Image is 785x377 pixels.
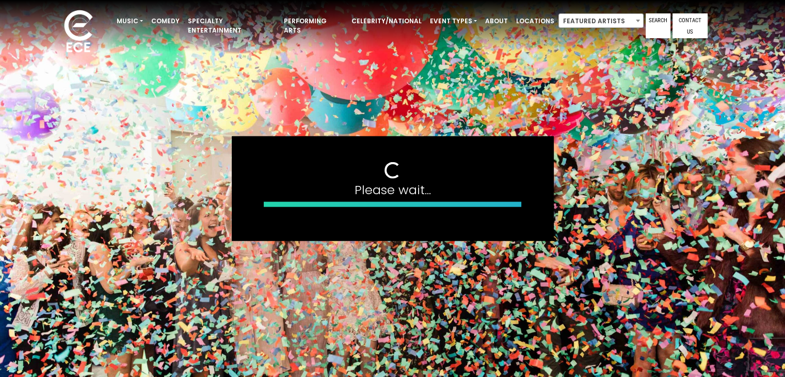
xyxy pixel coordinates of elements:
a: Specialty Entertainment [184,12,280,39]
a: Locations [512,12,558,30]
a: Search [646,13,670,38]
a: Comedy [147,12,184,30]
span: Featured Artists [559,14,643,28]
a: Event Types [426,12,481,30]
span: Featured Artists [558,13,644,28]
h4: Please wait... [264,183,522,198]
img: ece_new_logo_whitev2-1.png [53,7,104,57]
a: Contact Us [672,13,708,38]
a: About [481,12,512,30]
a: Celebrity/National [347,12,426,30]
a: Performing Arts [280,12,347,39]
a: Music [113,12,147,30]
